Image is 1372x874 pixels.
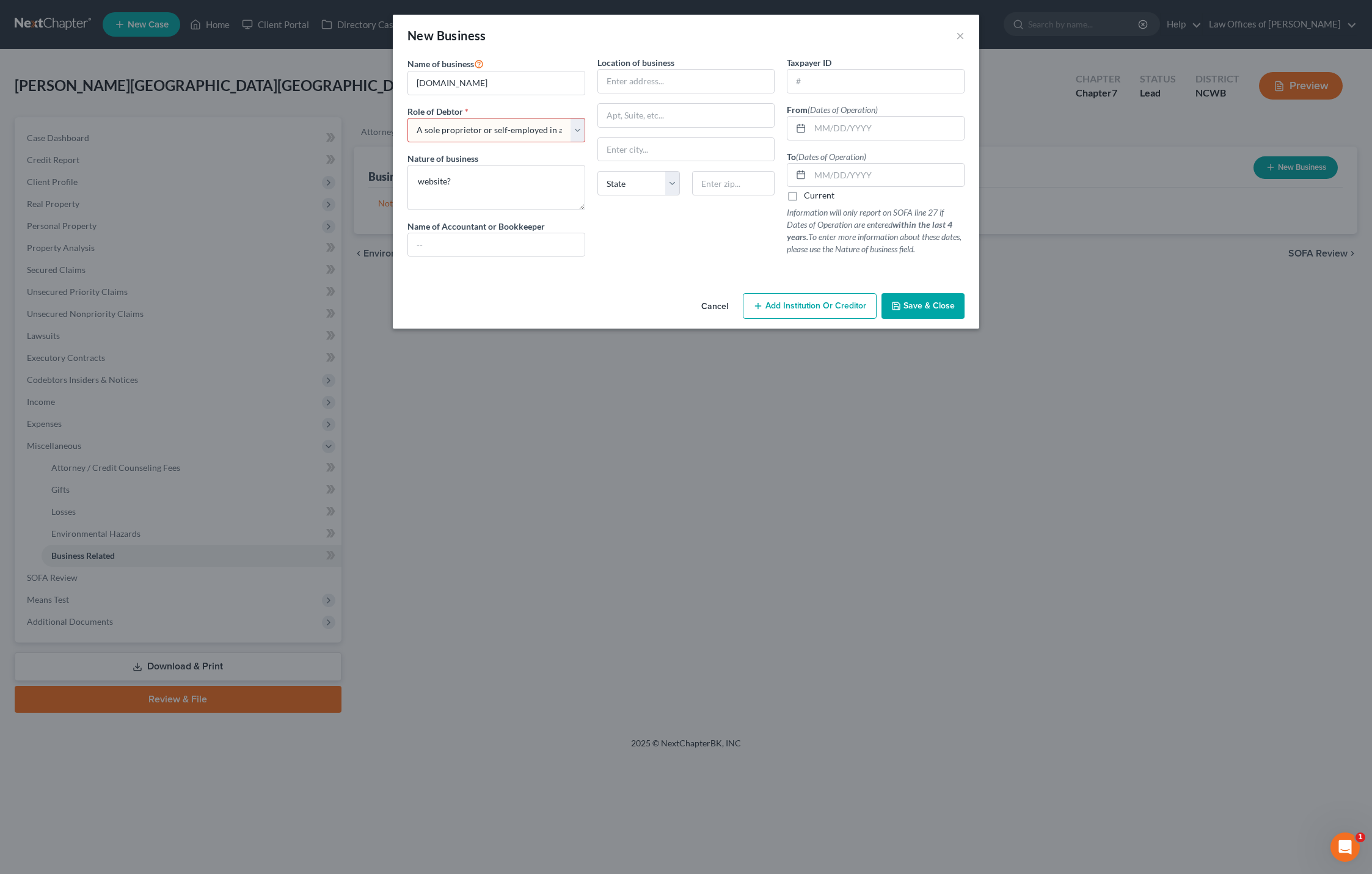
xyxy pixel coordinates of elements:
[1356,832,1365,842] span: 1
[808,104,878,115] span: (Dates of Operation)
[597,56,674,69] label: Location of business
[408,71,585,95] input: Enter name...
[787,56,831,69] label: Taxpayer ID
[408,233,585,257] input: --
[787,103,878,116] label: From
[743,293,877,319] button: Add Institution Or Creditor
[598,104,775,127] input: Apt, Suite, etc...
[407,59,474,69] span: Name of business
[810,164,964,187] input: MM/DD/YYYY
[598,70,775,93] input: Enter address...
[903,300,955,311] span: Save & Close
[956,28,965,43] button: ×
[810,117,964,140] input: MM/DD/YYYY
[765,300,866,311] span: Add Institution Or Creditor
[598,138,775,161] input: Enter city...
[796,151,866,162] span: (Dates of Operation)
[407,28,434,43] span: New
[437,28,486,43] span: Business
[787,150,866,163] label: To
[407,152,478,165] label: Nature of business
[787,70,964,93] input: #
[407,220,545,233] label: Name of Accountant or Bookkeeper
[692,171,775,195] input: Enter zip...
[804,189,834,202] label: Current
[1330,832,1360,862] iframe: Intercom live chat
[407,106,463,117] span: Role of Debtor
[691,294,738,319] button: Cancel
[881,293,965,319] button: Save & Close
[787,206,965,255] p: Information will only report on SOFA line 27 if Dates of Operation are entered To enter more info...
